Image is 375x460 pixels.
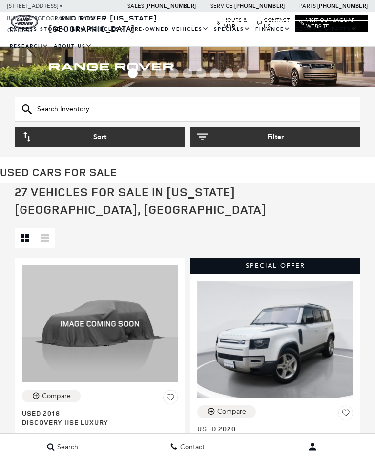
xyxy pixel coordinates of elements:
div: Compare [42,392,71,400]
img: 2018 Land Rover Discovery HSE Luxury [22,265,178,382]
a: Finance [253,21,293,38]
a: Specials [211,21,253,38]
a: land-rover [11,15,38,29]
a: Hours & Map [216,17,252,30]
a: Service & Parts [293,21,360,38]
input: Search Inventory [15,97,360,122]
a: Visit Our Jaguar Website [299,17,363,30]
a: [PHONE_NUMBER] [146,2,196,10]
button: Compare Vehicle [197,405,256,418]
button: Save Vehicle [163,390,178,408]
span: Go to slide 1 [128,68,138,78]
button: Compare Vehicle [22,390,81,402]
img: 2020 Land Rover Defender 110 SE [197,281,353,398]
span: Discovery HSE Luxury [22,418,170,427]
a: [PHONE_NUMBER] [234,2,285,10]
a: Used 2018Discovery HSE Luxury [22,408,178,427]
span: Go to slide 4 [169,68,179,78]
a: Land Rover [US_STATE][GEOGRAPHIC_DATA] [49,13,157,34]
a: Used 2020Defender 110 SE [197,424,353,442]
div: Special Offer [190,258,360,274]
a: New Vehicles [69,21,128,38]
span: Used 2020 [197,424,346,433]
span: Go to slide 8 [224,68,233,78]
a: [PHONE_NUMBER] [317,2,368,10]
a: Research [7,38,51,55]
div: Compare [217,407,246,416]
span: Contact [178,443,205,451]
button: Filter [190,127,360,147]
span: Go to slide 9 [237,68,247,78]
img: Land Rover [11,15,38,29]
span: Go to slide 6 [196,68,206,78]
span: Go to slide 5 [183,68,192,78]
span: Go to slide 2 [142,68,151,78]
button: Sort [15,127,185,147]
span: Go to slide 3 [155,68,165,78]
span: 27 Vehicles for Sale in [US_STATE][GEOGRAPHIC_DATA], [GEOGRAPHIC_DATA] [15,184,267,217]
span: Go to slide 7 [210,68,220,78]
span: Used 2018 [22,408,170,418]
button: Save Vehicle [338,405,353,424]
span: Search [55,443,78,451]
a: Contact Us [257,17,291,30]
a: [STREET_ADDRESS] • [US_STATE][GEOGRAPHIC_DATA], CO 80905 [7,3,96,34]
a: About Us [51,38,95,55]
button: Open user profile menu [250,435,375,459]
nav: Main Navigation [7,21,368,55]
a: EXPRESS STORE [7,21,69,38]
a: Pre-Owned Vehicles [128,21,211,38]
